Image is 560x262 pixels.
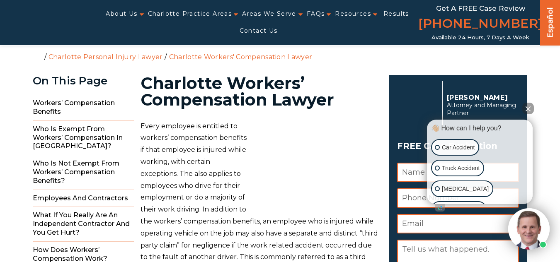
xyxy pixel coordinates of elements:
[35,53,42,60] a: Home
[432,34,529,41] span: Available 24 Hours, 7 Days a Week
[383,5,409,22] a: Results
[141,75,379,108] h1: Charlotte Workers’ Compensation Lawyer
[33,75,134,87] div: On This Page
[33,190,134,207] span: Employees and Contractors
[397,138,519,154] span: FREE Case Evaluation
[522,103,534,114] button: Close Intaker Chat Widget
[397,163,519,182] input: Name
[33,121,134,155] span: Who is Exempt From Workers’ Compensation in [GEOGRAPHIC_DATA]?
[33,155,134,190] span: Who is Not Exempt from Workers’ Compensation Benefits?
[436,4,525,12] span: Get a FREE Case Review
[33,207,134,241] span: What if You Really Are an Independent Contractor and You Get Hurt?
[5,16,97,30] img: Auger & Auger Accident and Injury Lawyers Logo
[397,84,438,126] img: Herbert Auger
[167,53,314,61] li: Charlotte Workers' Compensation Lawyer
[442,163,480,173] p: Truck Accident
[435,204,445,212] a: Open intaker chat
[429,124,531,133] div: 👋🏼 How can I help you?
[106,5,137,22] a: About Us
[240,22,278,39] a: Contact Us
[508,208,550,250] img: Intaker widget Avatar
[307,5,325,22] a: FAQs
[255,120,379,210] img: stress
[442,184,489,194] p: [MEDICAL_DATA]
[33,95,134,121] span: Workers’ Compensation Benefits
[447,101,519,117] span: Attorney and Managing Partner
[335,5,371,22] a: Resources
[148,5,232,22] a: Charlotte Practice Areas
[397,188,519,208] input: Phone Number
[418,14,543,34] a: [PHONE_NUMBER]
[447,94,519,101] p: [PERSON_NAME]
[442,142,475,153] p: Car Accident
[48,53,163,61] a: Charlotte Personal Injury Lawyer
[397,214,519,233] input: Email
[242,5,296,22] a: Areas We Serve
